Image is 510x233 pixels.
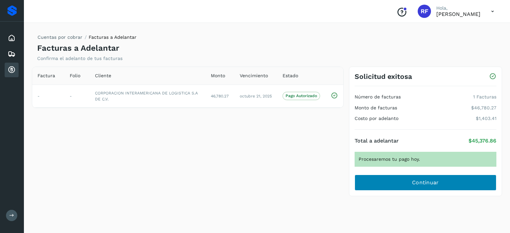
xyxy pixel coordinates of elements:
[471,105,496,111] p: $46,780.27
[476,116,496,121] p: $1,403.41
[5,47,19,61] div: Embarques
[89,34,136,40] span: Facturas a Adelantar
[286,93,317,98] p: Pago Autorizado
[355,152,496,167] div: Procesaremos tu pago hoy.
[240,94,272,98] span: octubre 21, 2025
[95,72,111,79] span: Cliente
[38,72,55,79] span: Factura
[355,94,401,100] h4: Número de facturas
[355,116,398,121] h4: Costo por adelanto
[5,31,19,45] div: Inicio
[211,94,229,98] span: 46,780.27
[436,5,480,11] p: Hola,
[90,85,206,107] td: CORPORACION INTERAMERICANA DE LOGISTICA S.A DE C.V.
[5,63,19,77] div: Cuentas por cobrar
[436,11,480,17] p: Rosa Flores Garcia
[32,85,64,107] td: -
[37,56,123,61] p: Confirma el adelanto de tus facturas
[355,72,412,81] h3: Solicitud exitosa
[355,175,496,191] button: Continuar
[70,72,80,79] span: Folio
[38,34,82,40] a: Cuentas por cobrar
[283,72,298,79] span: Estado
[211,72,225,79] span: Monto
[240,72,268,79] span: Vencimiento
[355,105,397,111] h4: Monto de facturas
[473,94,496,100] p: 1 Facturas
[412,179,439,186] span: Continuar
[468,138,496,144] p: $45,376.86
[355,138,399,144] h4: Total a adelantar
[37,43,119,53] h4: Facturas a Adelantar
[64,85,90,107] td: -
[37,34,136,43] nav: breadcrumb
